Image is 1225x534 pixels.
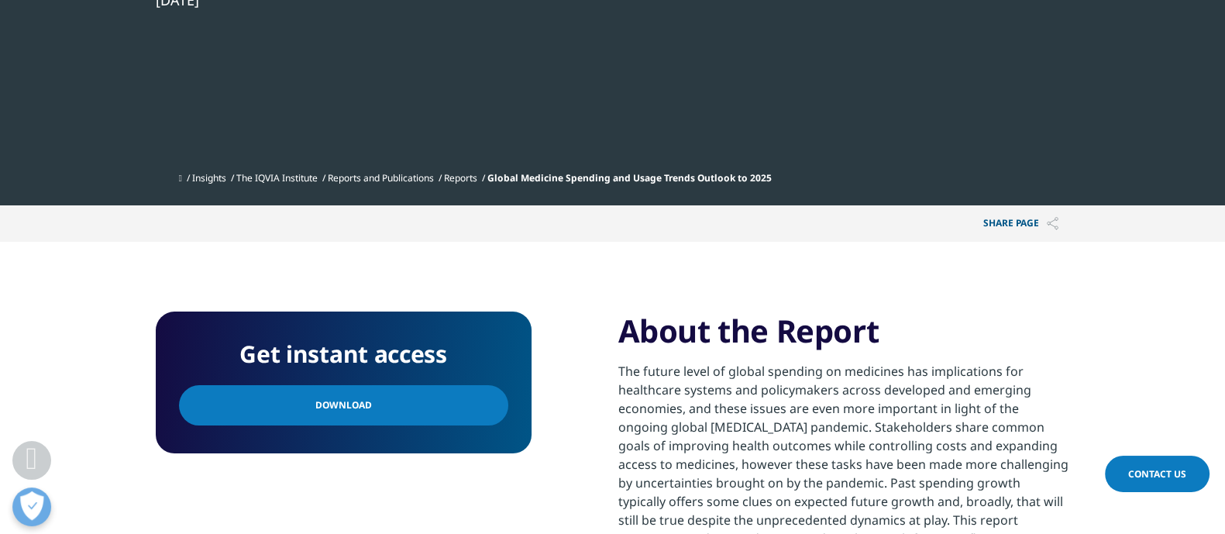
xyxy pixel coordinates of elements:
a: Contact Us [1105,456,1210,492]
a: Reports [444,171,477,184]
span: Download [315,397,372,414]
h3: About the Report [618,312,1070,362]
span: Contact Us [1128,467,1186,481]
button: Share PAGEShare PAGE [972,205,1070,242]
h4: Get instant access [179,335,508,374]
button: Open Preferences [12,487,51,526]
a: Reports and Publications [328,171,434,184]
a: Insights [192,171,226,184]
a: Download [179,385,508,425]
img: Share PAGE [1047,217,1058,230]
p: Share PAGE [972,205,1070,242]
span: Global Medicine Spending and Usage Trends Outlook to 2025 [487,171,772,184]
a: The IQVIA Institute [236,171,318,184]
